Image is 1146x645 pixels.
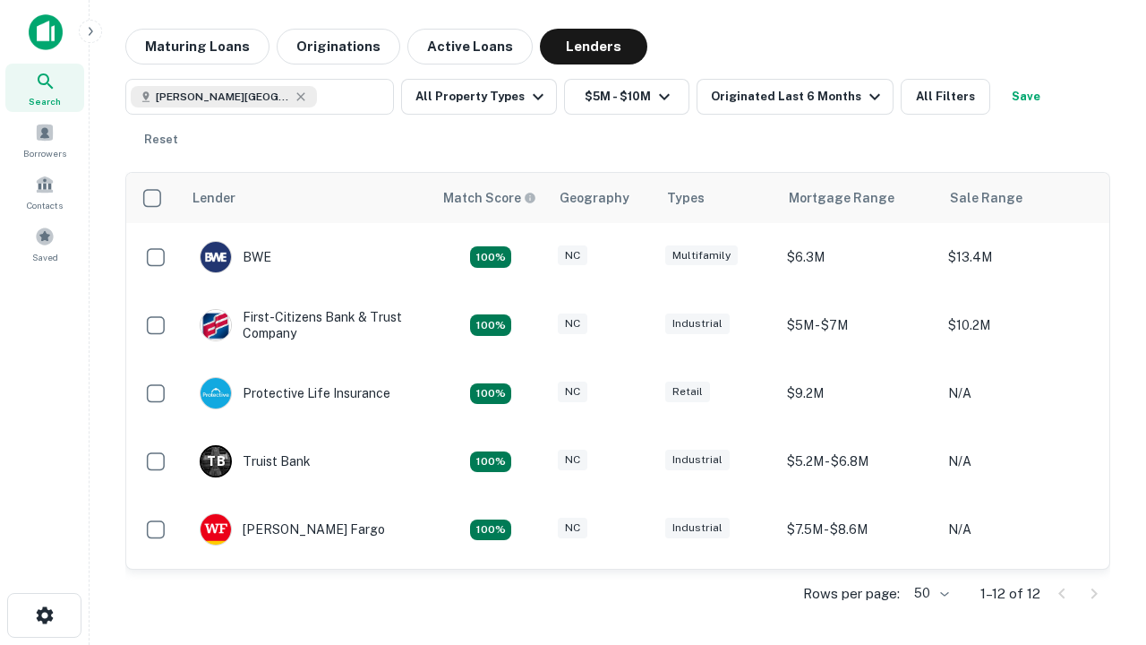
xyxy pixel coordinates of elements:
[277,29,400,64] button: Originations
[667,187,705,209] div: Types
[656,173,778,223] th: Types
[939,495,1100,563] td: N/A
[789,187,894,209] div: Mortgage Range
[697,79,894,115] button: Originated Last 6 Months
[980,583,1040,605] p: 1–12 of 12
[5,116,84,164] a: Borrowers
[125,29,269,64] button: Maturing Loans
[665,518,730,538] div: Industrial
[443,188,536,208] div: Capitalize uses an advanced AI algorithm to match your search with the best lender. The match sco...
[907,580,952,606] div: 50
[778,495,939,563] td: $7.5M - $8.6M
[778,223,939,291] td: $6.3M
[665,314,730,334] div: Industrial
[803,583,900,605] p: Rows per page:
[200,309,415,341] div: First-citizens Bank & Trust Company
[540,29,647,64] button: Lenders
[200,513,385,546] div: [PERSON_NAME] Fargo
[939,427,1100,495] td: N/A
[5,168,84,216] a: Contacts
[407,29,533,64] button: Active Loans
[201,310,231,340] img: picture
[665,450,730,470] div: Industrial
[201,378,231,408] img: picture
[665,382,710,402] div: Retail
[200,445,311,477] div: Truist Bank
[27,198,63,212] span: Contacts
[470,520,511,541] div: Matching Properties: 2, hasApolloMatch: undefined
[192,187,235,209] div: Lender
[901,79,990,115] button: All Filters
[470,451,511,473] div: Matching Properties: 3, hasApolloMatch: undefined
[711,86,885,107] div: Originated Last 6 Months
[549,173,656,223] th: Geography
[778,291,939,359] td: $5M - $7M
[5,219,84,268] a: Saved
[401,79,557,115] button: All Property Types
[564,79,689,115] button: $5M - $10M
[778,173,939,223] th: Mortgage Range
[558,518,587,538] div: NC
[778,563,939,632] td: $8.8M
[201,242,231,272] img: picture
[470,314,511,336] div: Matching Properties: 2, hasApolloMatch: undefined
[470,383,511,405] div: Matching Properties: 2, hasApolloMatch: undefined
[939,291,1100,359] td: $10.2M
[939,173,1100,223] th: Sale Range
[560,187,629,209] div: Geography
[182,173,432,223] th: Lender
[558,450,587,470] div: NC
[133,122,190,158] button: Reset
[950,187,1022,209] div: Sale Range
[207,452,225,471] p: T B
[778,359,939,427] td: $9.2M
[997,79,1055,115] button: Save your search to get updates of matches that match your search criteria.
[5,64,84,112] a: Search
[939,563,1100,632] td: N/A
[200,377,390,409] div: Protective Life Insurance
[939,359,1100,427] td: N/A
[432,173,549,223] th: Capitalize uses an advanced AI algorithm to match your search with the best lender. The match sco...
[32,250,58,264] span: Saved
[200,241,271,273] div: BWE
[29,14,63,50] img: capitalize-icon.png
[665,245,738,266] div: Multifamily
[156,89,290,105] span: [PERSON_NAME][GEOGRAPHIC_DATA], [GEOGRAPHIC_DATA]
[558,382,587,402] div: NC
[23,146,66,160] span: Borrowers
[558,245,587,266] div: NC
[1056,444,1146,530] iframe: Chat Widget
[558,314,587,334] div: NC
[470,246,511,268] div: Matching Properties: 2, hasApolloMatch: undefined
[778,427,939,495] td: $5.2M - $6.8M
[29,94,61,108] span: Search
[939,223,1100,291] td: $13.4M
[443,188,533,208] h6: Match Score
[201,514,231,545] img: picture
